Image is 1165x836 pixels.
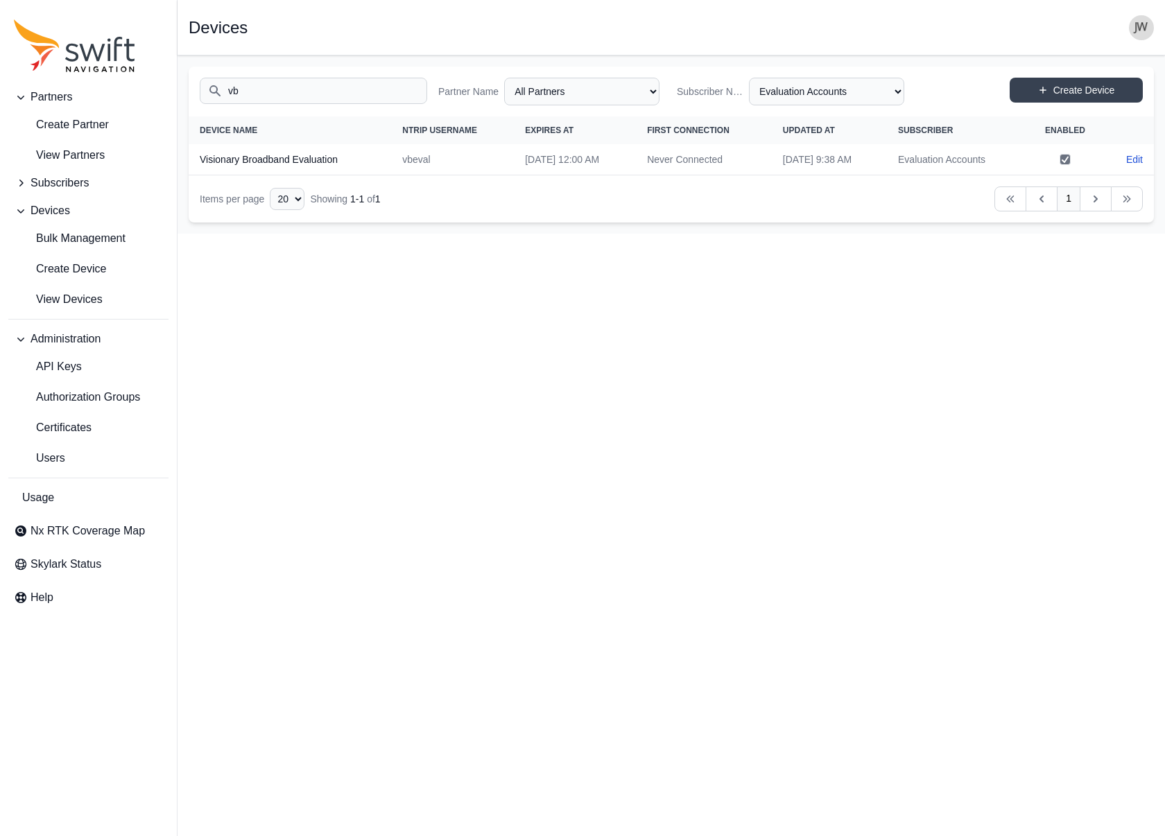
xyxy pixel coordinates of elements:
td: Evaluation Accounts [887,144,1026,175]
a: Usage [8,484,169,512]
span: 1 - 1 [350,193,364,204]
a: Skylark Status [8,550,169,578]
button: Partners [8,83,169,111]
span: Subscribers [31,175,89,191]
th: Enabled [1026,116,1105,144]
button: Devices [8,197,169,225]
th: Visionary Broadband Evaluation [189,144,391,175]
span: Partners [31,89,72,105]
td: [DATE] 9:38 AM [772,144,887,175]
a: Bulk Management [8,225,169,252]
span: Certificates [14,419,92,436]
span: Items per page [200,193,264,204]
span: View Devices [14,291,103,308]
span: Nx RTK Coverage Map [31,523,145,539]
a: View Partners [8,141,169,169]
select: Partner Name [504,78,659,105]
th: NTRIP Username [391,116,514,144]
a: create-partner [8,111,169,139]
span: Administration [31,331,101,347]
span: Updated At [783,125,835,135]
span: Create Device [14,261,106,277]
div: Showing of [310,192,380,206]
td: [DATE] 12:00 AM [514,144,636,175]
a: Create Device [1010,78,1143,103]
a: Create Device [8,255,169,283]
span: Skylark Status [31,556,101,573]
img: user photo [1129,15,1154,40]
select: Subscriber [749,78,904,105]
td: Never Connected [636,144,772,175]
button: Subscribers [8,169,169,197]
h1: Devices [189,19,248,36]
span: Expires At [525,125,573,135]
input: Search [200,78,427,104]
label: Partner Name [438,85,499,98]
th: Subscriber [887,116,1026,144]
a: Help [8,584,169,611]
span: Create Partner [14,116,109,133]
span: Devices [31,202,70,219]
a: Edit [1126,153,1143,166]
select: Display Limit [270,188,304,210]
label: Subscriber Name [677,85,743,98]
span: API Keys [14,358,82,375]
a: Users [8,444,169,472]
span: Authorization Groups [14,389,140,406]
a: View Devices [8,286,169,313]
span: First Connection [647,125,730,135]
td: vbeval [391,144,514,175]
nav: Table navigation [189,175,1154,223]
button: Administration [8,325,169,353]
a: 1 [1057,186,1080,211]
a: API Keys [8,353,169,381]
span: Bulk Management [14,230,126,247]
a: Certificates [8,414,169,442]
span: Usage [22,489,54,506]
span: Users [14,450,65,467]
a: Nx RTK Coverage Map [8,517,169,545]
span: View Partners [14,147,105,164]
a: Authorization Groups [8,383,169,411]
th: Device Name [189,116,391,144]
span: 1 [375,193,381,204]
span: Help [31,589,53,606]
